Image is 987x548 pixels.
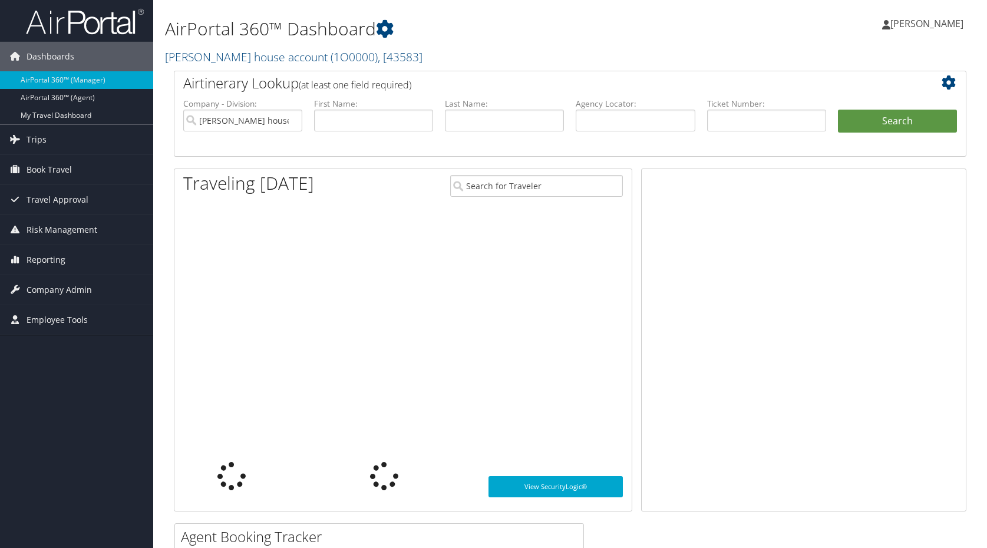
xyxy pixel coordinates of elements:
[27,125,47,154] span: Trips
[707,98,826,110] label: Ticket Number:
[27,42,74,71] span: Dashboards
[378,49,422,65] span: , [ 43583 ]
[314,98,433,110] label: First Name:
[27,275,92,305] span: Company Admin
[27,245,65,275] span: Reporting
[299,78,411,91] span: (at least one field required)
[165,49,422,65] a: [PERSON_NAME] house account
[576,98,695,110] label: Agency Locator:
[183,171,314,196] h1: Traveling [DATE]
[27,215,97,245] span: Risk Management
[445,98,564,110] label: Last Name:
[27,305,88,335] span: Employee Tools
[890,17,963,30] span: [PERSON_NAME]
[27,155,72,184] span: Book Travel
[165,16,705,41] h1: AirPortal 360™ Dashboard
[838,110,957,133] button: Search
[882,6,975,41] a: [PERSON_NAME]
[183,98,302,110] label: Company - Division:
[450,175,623,197] input: Search for Traveler
[26,8,144,35] img: airportal-logo.png
[27,185,88,214] span: Travel Approval
[181,527,583,547] h2: Agent Booking Tracker
[331,49,378,65] span: ( 1O0000 )
[488,476,623,497] a: View SecurityLogic®
[183,73,891,93] h2: Airtinerary Lookup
